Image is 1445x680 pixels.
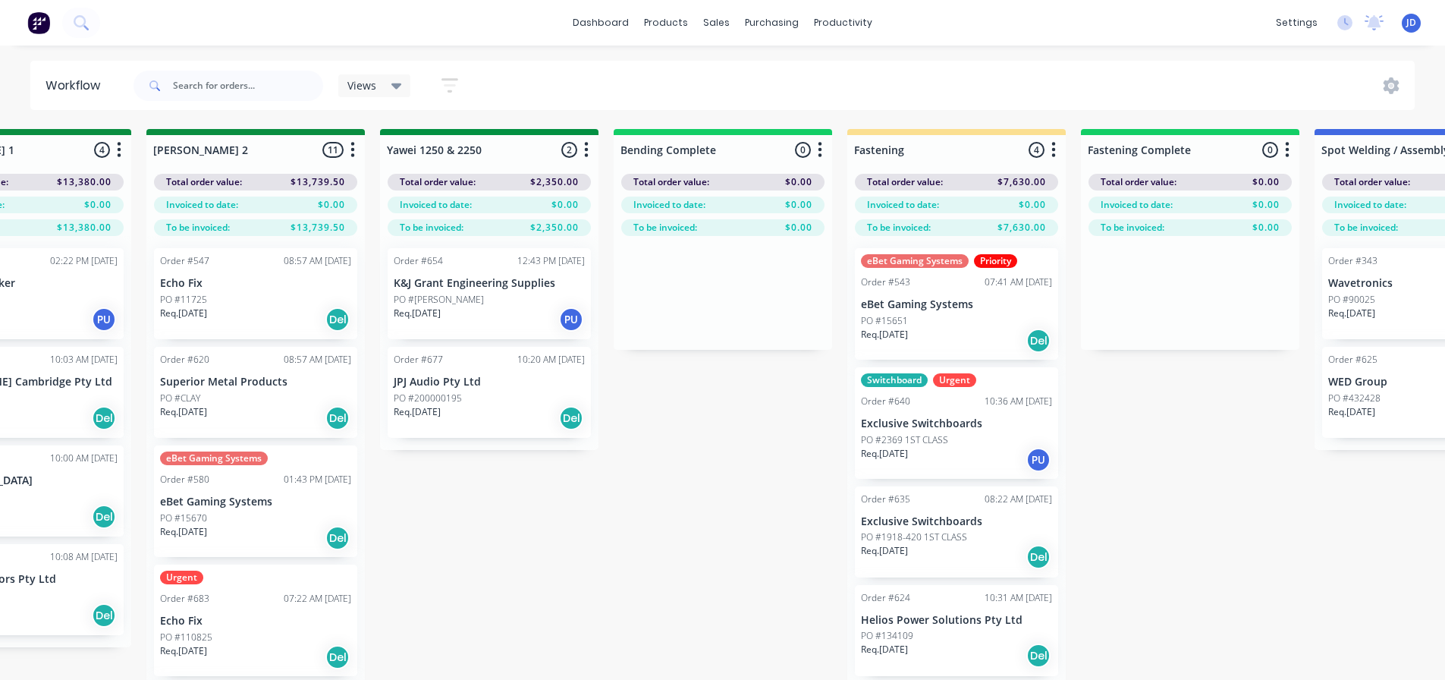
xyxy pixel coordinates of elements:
[291,221,345,235] span: $13,739.50
[394,307,441,320] p: Req. [DATE]
[160,644,207,658] p: Req. [DATE]
[318,198,345,212] span: $0.00
[785,175,812,189] span: $0.00
[861,530,967,544] p: PO #1918-420 1ST CLASS
[855,367,1058,479] div: SwitchboardUrgentOrder #64010:36 AM [DATE]Exclusive SwitchboardsPO #2369 1ST CLASSReq.[DATE]PU
[160,405,207,419] p: Req. [DATE]
[933,373,976,387] div: Urgent
[861,417,1052,430] p: Exclusive Switchboards
[985,591,1052,605] div: 10:31 AM [DATE]
[565,11,636,34] a: dashboard
[50,353,118,367] div: 10:03 AM [DATE]
[861,314,908,328] p: PO #15651
[997,175,1046,189] span: $7,630.00
[861,515,1052,528] p: Exclusive Switchboards
[325,526,350,550] div: Del
[154,445,357,557] div: eBet Gaming SystemsOrder #58001:43 PM [DATE]eBet Gaming SystemsPO #15670Req.[DATE]Del
[394,405,441,419] p: Req. [DATE]
[160,293,207,307] p: PO #11725
[530,175,579,189] span: $2,350.00
[160,376,351,389] p: Superior Metal Products
[1334,198,1406,212] span: Invoiced to date:
[551,198,579,212] span: $0.00
[861,643,908,656] p: Req. [DATE]
[1252,198,1280,212] span: $0.00
[855,486,1058,578] div: Order #63508:22 AM [DATE]Exclusive SwitchboardsPO #1918-420 1ST CLASSReq.[DATE]Del
[530,221,579,235] span: $2,350.00
[160,254,209,268] div: Order #547
[1328,353,1377,367] div: Order #625
[1406,16,1416,30] span: JD
[1328,405,1375,419] p: Req. [DATE]
[160,512,207,525] p: PO #15670
[636,11,696,34] div: products
[985,275,1052,289] div: 07:41 AM [DATE]
[696,11,737,34] div: sales
[160,525,207,539] p: Req. [DATE]
[284,254,351,268] div: 08:57 AM [DATE]
[400,198,472,212] span: Invoiced to date:
[284,353,351,367] div: 08:57 AM [DATE]
[394,277,585,290] p: K&J Grant Engineering Supplies
[861,629,913,643] p: PO #134109
[517,254,585,268] div: 12:43 PM [DATE]
[173,71,323,101] input: Search for orders...
[1019,198,1046,212] span: $0.00
[160,496,351,508] p: eBet Gaming Systems
[1101,198,1173,212] span: Invoiced to date:
[785,221,812,235] span: $0.00
[166,198,238,212] span: Invoiced to date:
[861,298,1052,311] p: eBet Gaming Systems
[57,221,112,235] span: $13,380.00
[92,406,116,430] div: Del
[394,392,462,405] p: PO #200000195
[388,347,591,438] div: Order #67710:20 AM [DATE]JPJ Audio Pty LtdPO #200000195Req.[DATE]Del
[861,275,910,289] div: Order #543
[400,221,463,235] span: To be invoiced:
[92,505,116,529] div: Del
[985,395,1052,408] div: 10:36 AM [DATE]
[517,353,585,367] div: 10:20 AM [DATE]
[92,307,116,332] div: PU
[394,293,484,307] p: PO #[PERSON_NAME]
[46,77,108,95] div: Workflow
[154,347,357,438] div: Order #62008:57 AM [DATE]Superior Metal ProductsPO #CLAYReq.[DATE]Del
[160,473,209,486] div: Order #580
[160,571,203,584] div: Urgent
[50,550,118,564] div: 10:08 AM [DATE]
[1334,221,1398,235] span: To be invoiced:
[325,307,350,332] div: Del
[974,254,1017,268] div: Priority
[855,248,1058,360] div: eBet Gaming SystemsPriorityOrder #54307:41 AM [DATE]eBet Gaming SystemsPO #15651Req.[DATE]Del
[1026,448,1051,472] div: PU
[861,373,928,387] div: Switchboard
[84,198,112,212] span: $0.00
[867,221,931,235] span: To be invoiced:
[325,406,350,430] div: Del
[1026,329,1051,353] div: Del
[291,175,345,189] span: $13,739.50
[50,452,118,465] div: 10:00 AM [DATE]
[806,11,880,34] div: productivity
[1328,392,1381,405] p: PO #432428
[284,473,351,486] div: 01:43 PM [DATE]
[1334,175,1410,189] span: Total order value:
[160,592,209,606] div: Order #683
[997,221,1046,235] span: $7,630.00
[1268,11,1325,34] div: settings
[160,277,351,290] p: Echo Fix
[154,565,357,676] div: UrgentOrder #68307:22 AM [DATE]Echo FixPO #110825Req.[DATE]Del
[633,198,705,212] span: Invoiced to date:
[867,175,943,189] span: Total order value:
[160,631,212,644] p: PO #110825
[1328,254,1377,268] div: Order #343
[325,645,350,669] div: Del
[1101,221,1164,235] span: To be invoiced:
[1252,221,1280,235] span: $0.00
[737,11,806,34] div: purchasing
[861,433,948,447] p: PO #2369 1ST CLASS
[861,447,908,461] p: Req. [DATE]
[1328,293,1375,307] p: PO #90025
[861,614,1052,627] p: Helios Power Solutions Pty Ltd
[1328,307,1375,320] p: Req. [DATE]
